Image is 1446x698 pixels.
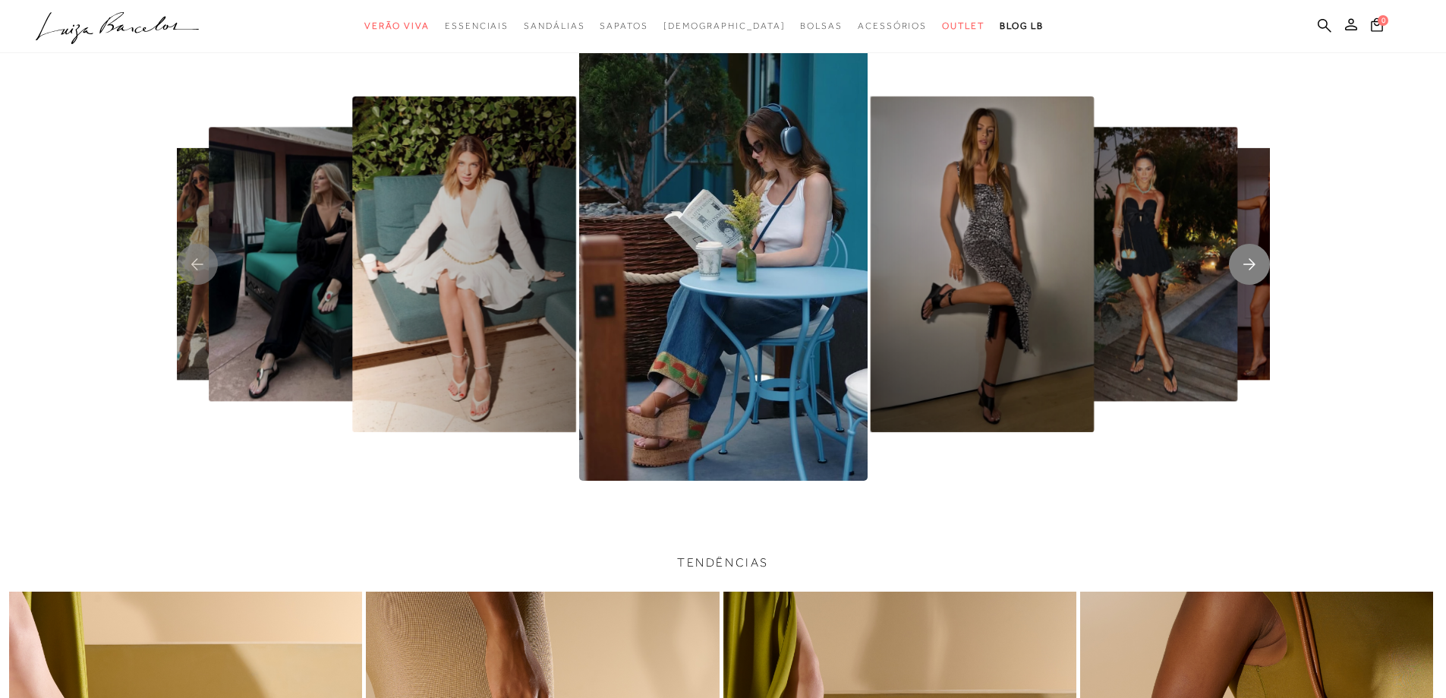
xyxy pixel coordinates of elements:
a: categoryNavScreenReaderText [600,12,647,40]
span: Verão Viva [364,21,430,31]
img: Responsive image [1182,148,1336,380]
span: Bolsas [800,21,843,31]
a: categoryNavScreenReaderText [524,12,584,40]
a: categoryNavScreenReaderText [364,12,430,40]
div: 4 / 8 [579,48,868,481]
a: categoryNavScreenReaderText [858,12,927,40]
span: Essenciais [445,21,509,31]
div: 5 / 8 [870,96,1094,432]
a: categoryNavScreenReaderText [445,12,509,40]
div: 6 / 8 [1055,127,1238,401]
img: Responsive image [1055,127,1238,401]
a: noSubCategoriesText [663,12,786,40]
h3: TENDÊNCIAS [9,557,1437,569]
span: 0 [1378,15,1388,26]
div: Next slide [1229,244,1270,285]
div: Previous slide [177,244,218,285]
img: Responsive image [209,127,392,401]
img: Responsive image [870,96,1094,432]
span: Outlet [942,21,984,31]
span: BLOG LB [1000,21,1044,31]
img: Responsive image [109,148,263,380]
div: 7 / 8 [1182,148,1336,380]
span: Sandálias [524,21,584,31]
div: 2 / 8 [209,127,392,401]
div: 3 / 8 [352,96,576,432]
a: categoryNavScreenReaderText [942,12,984,40]
a: BLOG LB [1000,12,1044,40]
span: Sapatos [600,21,647,31]
a: categoryNavScreenReaderText [800,12,843,40]
span: [DEMOGRAPHIC_DATA] [663,21,786,31]
div: 1 / 8 [109,148,263,380]
img: Responsive image [579,48,868,481]
img: Responsive image [352,96,576,432]
span: Acessórios [858,21,927,31]
button: 0 [1366,17,1388,37]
